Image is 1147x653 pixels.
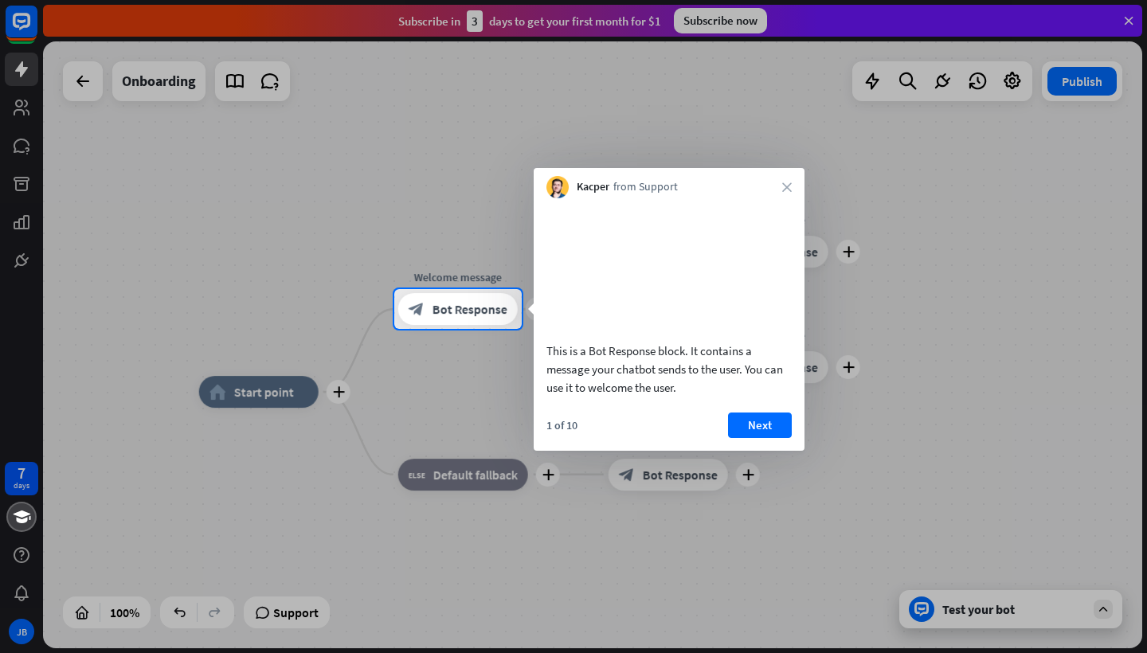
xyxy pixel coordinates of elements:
div: 1 of 10 [546,418,577,432]
i: block_bot_response [409,301,425,317]
button: Next [728,413,792,438]
span: Bot Response [433,301,507,317]
i: close [782,182,792,192]
div: This is a Bot Response block. It contains a message your chatbot sends to the user. You can use i... [546,342,792,397]
span: Kacper [577,179,609,195]
span: from Support [613,179,678,195]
